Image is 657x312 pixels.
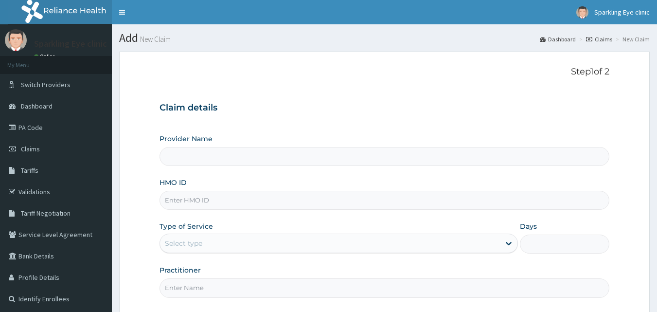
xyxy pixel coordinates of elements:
[21,80,71,89] span: Switch Providers
[5,29,27,51] img: User Image
[160,191,610,210] input: Enter HMO ID
[594,8,650,17] span: Sparkling Eye clinic
[160,67,610,77] p: Step 1 of 2
[21,166,38,175] span: Tariffs
[21,102,53,110] span: Dashboard
[165,239,202,248] div: Select type
[586,35,612,43] a: Claims
[576,6,588,18] img: User Image
[160,278,610,297] input: Enter Name
[21,209,71,218] span: Tariff Negotiation
[160,221,213,231] label: Type of Service
[34,53,57,60] a: Online
[119,32,650,44] h1: Add
[21,145,40,153] span: Claims
[138,36,171,43] small: New Claim
[34,39,107,48] p: Sparkling Eye clinic
[160,265,201,275] label: Practitioner
[160,134,213,144] label: Provider Name
[160,103,610,113] h3: Claim details
[160,178,187,187] label: HMO ID
[540,35,576,43] a: Dashboard
[520,221,537,231] label: Days
[613,35,650,43] li: New Claim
